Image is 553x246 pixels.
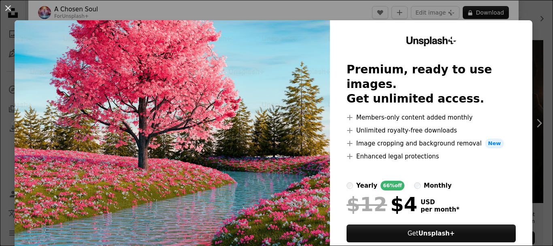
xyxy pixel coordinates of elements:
[347,182,353,189] input: yearly66%off
[347,194,417,215] div: $4
[424,181,452,190] div: monthly
[381,181,404,190] div: 66% off
[347,126,516,135] li: Unlimited royalty-free downloads
[347,152,516,161] li: Enhanced legal protections
[356,181,377,190] div: yearly
[347,225,516,242] button: GetUnsplash+
[485,139,504,148] span: New
[421,199,459,206] span: USD
[414,182,421,189] input: monthly
[418,230,455,237] strong: Unsplash+
[347,113,516,122] li: Members-only content added monthly
[347,139,516,148] li: Image cropping and background removal
[421,206,459,213] span: per month *
[347,194,387,215] span: $12
[347,62,516,106] h2: Premium, ready to use images. Get unlimited access.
